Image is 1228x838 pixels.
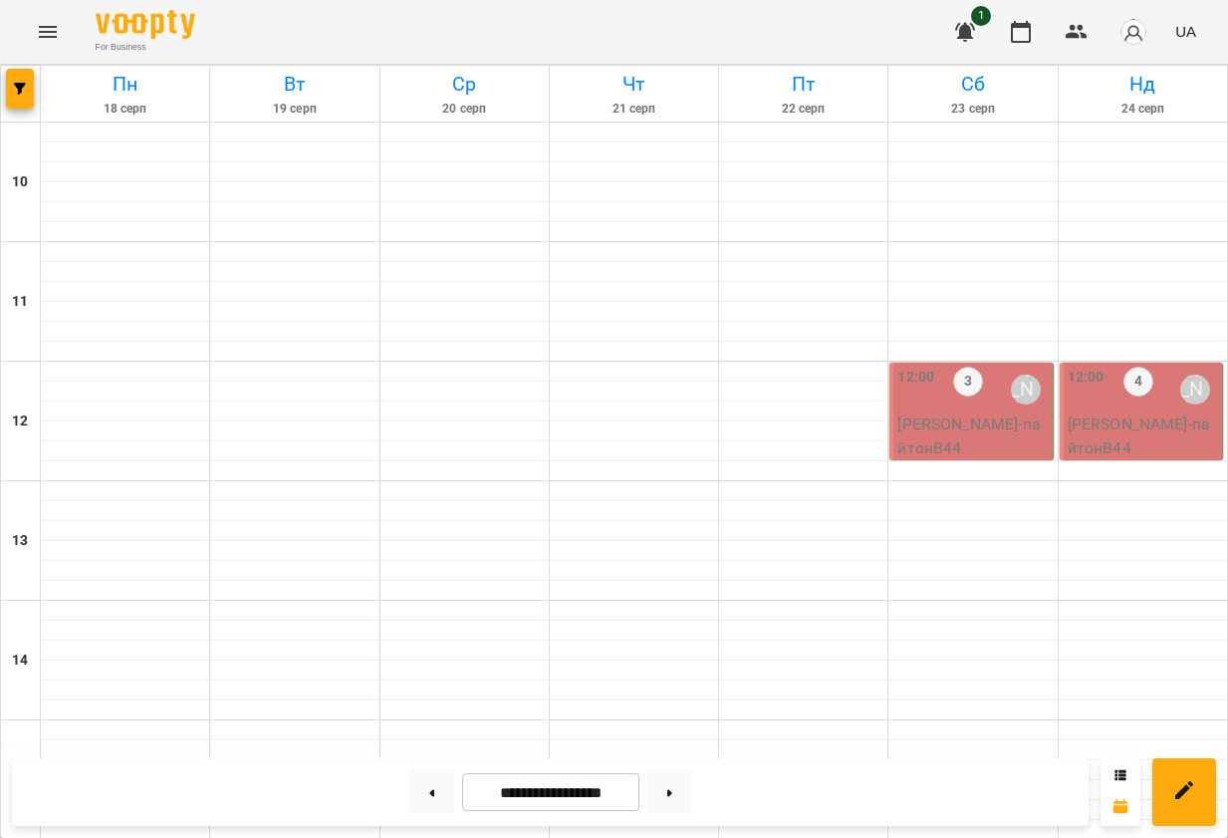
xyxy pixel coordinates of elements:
h6: 13 [12,530,28,552]
h6: 12 [12,411,28,432]
h6: 14 [12,650,28,672]
p: [PERSON_NAME] - пайтонВ44 [1068,413,1218,459]
div: Володимир Ярошинський [1180,375,1210,405]
h6: 21 серп [553,100,715,119]
h6: Сб [891,69,1054,100]
p: [PERSON_NAME] - пайтонВ44 [897,413,1048,459]
h6: 23 серп [891,100,1054,119]
h6: Вт [213,69,375,100]
span: 1 [971,6,991,26]
h6: Нд [1062,69,1224,100]
button: UA [1167,13,1204,50]
img: avatar_s.png [1119,18,1147,46]
h6: 10 [12,171,28,193]
label: 3 [953,367,983,397]
button: Menu [24,8,72,56]
img: Voopty Logo [96,10,195,39]
h6: Пн [44,69,206,100]
h6: 22 серп [722,100,884,119]
h6: 18 серп [44,100,206,119]
div: Володимир Ярошинський [1011,375,1041,405]
h6: 24 серп [1062,100,1224,119]
label: 4 [1123,367,1153,397]
h6: 11 [12,291,28,313]
h6: 19 серп [213,100,375,119]
span: For Business [96,41,195,54]
span: UA [1175,21,1196,42]
h6: Чт [553,69,715,100]
label: 12:00 [1068,367,1105,389]
label: 12:00 [897,367,934,389]
h6: 20 серп [383,100,546,119]
h6: Пт [722,69,884,100]
h6: Ср [383,69,546,100]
